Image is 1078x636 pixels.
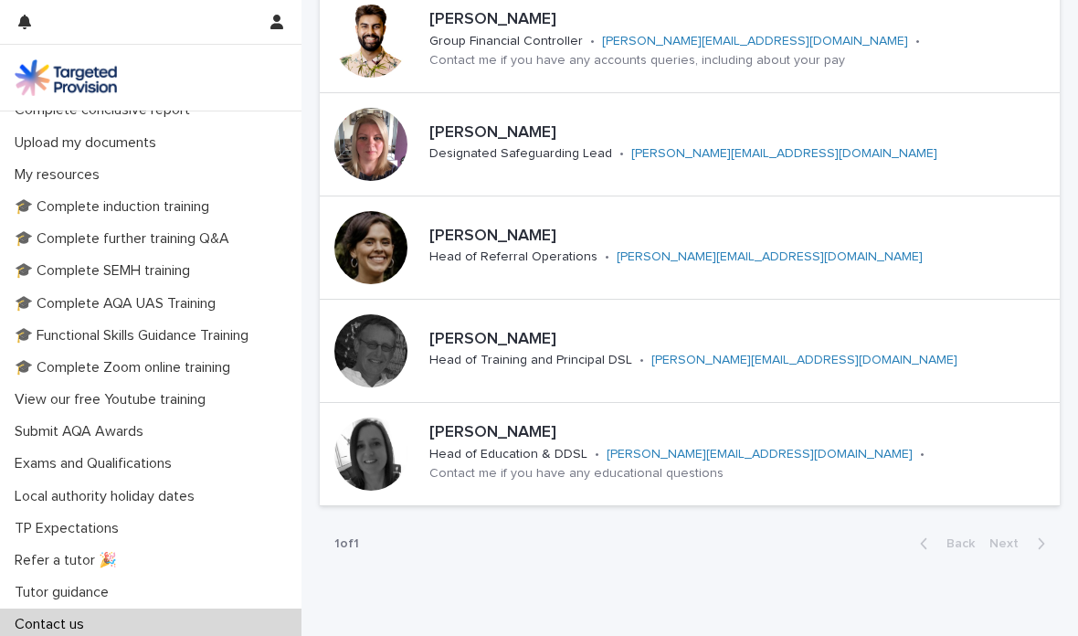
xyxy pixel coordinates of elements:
[15,59,117,96] img: M5nRWzHhSzIhMunXDL62
[320,403,1060,506] a: [PERSON_NAME]Head of Education & DDSL•[PERSON_NAME][EMAIL_ADDRESS][DOMAIN_NAME]•Contact me if you...
[320,522,374,567] p: 1 of 1
[639,353,644,368] p: •
[920,447,925,462] p: •
[590,34,595,49] p: •
[651,354,957,366] a: [PERSON_NAME][EMAIL_ADDRESS][DOMAIN_NAME]
[7,455,186,472] p: Exams and Qualifications
[602,35,908,48] a: [PERSON_NAME][EMAIL_ADDRESS][DOMAIN_NAME]
[429,447,587,462] p: Head of Education & DDSL
[429,466,724,482] p: Contact me if you have any educational questions
[429,423,1052,443] p: [PERSON_NAME]
[982,535,1060,552] button: Next
[429,353,632,368] p: Head of Training and Principal DSL
[617,250,923,263] a: [PERSON_NAME][EMAIL_ADDRESS][DOMAIN_NAME]
[7,101,205,119] p: Complete conclusive report
[605,249,609,265] p: •
[7,391,220,408] p: View our free Youtube training
[915,34,920,49] p: •
[429,249,597,265] p: Head of Referral Operations
[595,447,599,462] p: •
[7,166,114,184] p: My resources
[7,230,244,248] p: 🎓 Complete further training Q&A
[429,146,612,162] p: Designated Safeguarding Lead
[429,10,1052,30] p: [PERSON_NAME]
[7,584,123,601] p: Tutor guidance
[905,535,982,552] button: Back
[7,359,245,376] p: 🎓 Complete Zoom online training
[619,146,624,162] p: •
[7,616,99,633] p: Contact us
[989,537,1030,550] span: Next
[631,147,937,160] a: [PERSON_NAME][EMAIL_ADDRESS][DOMAIN_NAME]
[429,123,1052,143] p: [PERSON_NAME]
[7,423,158,440] p: Submit AQA Awards
[607,448,913,461] a: [PERSON_NAME][EMAIL_ADDRESS][DOMAIN_NAME]
[7,262,205,280] p: 🎓 Complete SEMH training
[7,520,133,537] p: TP Expectations
[7,488,209,505] p: Local authority holiday dates
[429,34,583,49] p: Group Financial Controller
[7,295,230,313] p: 🎓 Complete AQA UAS Training
[7,327,263,344] p: 🎓 Functional Skills Guidance Training
[429,330,1052,350] p: [PERSON_NAME]
[320,93,1060,196] a: [PERSON_NAME]Designated Safeguarding Lead•[PERSON_NAME][EMAIL_ADDRESS][DOMAIN_NAME]
[7,134,171,152] p: Upload my documents
[935,537,975,550] span: Back
[429,53,845,69] p: Contact me if you have any accounts queries, including about your pay
[429,227,1050,247] p: [PERSON_NAME]
[320,196,1060,300] a: [PERSON_NAME]Head of Referral Operations•[PERSON_NAME][EMAIL_ADDRESS][DOMAIN_NAME]
[320,300,1060,403] a: [PERSON_NAME]Head of Training and Principal DSL•[PERSON_NAME][EMAIL_ADDRESS][DOMAIN_NAME]
[7,198,224,216] p: 🎓 Complete induction training
[7,552,132,569] p: Refer a tutor 🎉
